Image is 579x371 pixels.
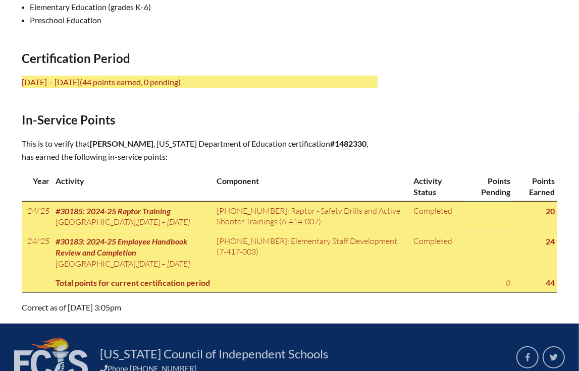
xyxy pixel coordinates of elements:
[22,51,378,66] h2: Certification Period
[52,232,213,273] td: ,
[22,301,378,314] p: Correct as of [DATE] 3:05pm
[80,77,181,87] span: (44 points earned, 0 pending)
[22,171,52,201] th: Year
[409,201,464,231] td: Completed
[464,273,512,292] th: 0
[30,1,386,14] li: Elementary Education (grades K-6)
[546,236,555,246] strong: 24
[213,201,409,231] td: [PHONE_NUMBER]: Raptor - Safety Drills and Active Shooter Trainings (6-414-007)
[52,201,213,231] td: ,
[56,217,136,227] span: [GEOGRAPHIC_DATA]
[546,206,555,216] strong: 20
[512,273,557,292] th: 44
[56,259,136,269] span: [GEOGRAPHIC_DATA]
[52,273,464,292] th: Total points for current certification period
[213,171,409,201] th: Component
[409,232,464,273] td: Completed
[464,171,512,201] th: Points Pending
[409,171,464,201] th: Activity Status
[30,14,386,27] li: Preschool Education
[56,236,188,257] span: #30183: 2024-25 Employee Handbook Review and Completion
[96,346,332,362] a: [US_STATE] Council of Independent Schools
[138,217,190,227] span: [DATE] – [DATE]
[52,171,213,201] th: Activity
[22,201,52,231] td: '24/'25
[331,139,367,148] b: #1482330
[56,206,171,216] span: #30185: 2024-25 Raptor Training
[22,112,378,127] h2: In-Service Points
[22,137,378,163] p: This is to verify that , [US_STATE] Department of Education certification , has earned the follow...
[138,259,190,269] span: [DATE] – [DATE]
[22,232,52,273] td: '24/'25
[512,171,557,201] th: Points Earned
[22,76,378,89] p: [DATE] – [DATE]
[213,232,409,273] td: [PHONE_NUMBER]: Elementary Staff Development (7-417-003)
[90,139,154,148] span: [PERSON_NAME]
